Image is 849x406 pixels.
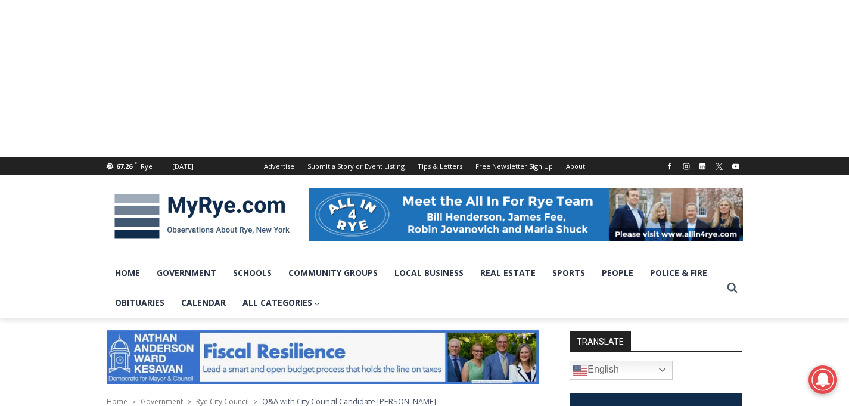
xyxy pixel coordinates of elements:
img: All in for Rye [309,188,743,241]
a: Local Business [386,258,472,288]
a: Advertise [257,157,301,175]
a: About [559,157,592,175]
a: Facebook [663,159,677,173]
a: Police & Fire [642,258,716,288]
a: YouTube [729,159,743,173]
a: Calendar [173,288,234,318]
a: Submit a Story or Event Listing [301,157,411,175]
a: Free Newsletter Sign Up [469,157,559,175]
span: All Categories [242,296,321,309]
a: Instagram [679,159,693,173]
a: Tips & Letters [411,157,469,175]
a: Real Estate [472,258,544,288]
a: Community Groups [280,258,386,288]
a: All Categories [234,288,329,318]
a: Government [148,258,225,288]
nav: Primary Navigation [107,258,722,318]
a: Obituaries [107,288,173,318]
img: en [573,363,587,377]
img: MyRye.com [107,185,297,247]
span: > [188,398,191,406]
a: Sports [544,258,593,288]
nav: Secondary Navigation [257,157,592,175]
div: Rye [141,161,153,172]
a: People [593,258,642,288]
div: [DATE] [172,161,194,172]
a: Linkedin [695,159,710,173]
strong: TRANSLATE [570,331,631,351]
a: English [570,361,673,380]
span: 67.26 [116,162,132,171]
span: > [254,398,257,406]
a: Schools [225,258,280,288]
button: View Search Form [722,277,743,299]
a: Home [107,258,148,288]
span: > [132,398,136,406]
span: F [134,160,137,166]
a: X [712,159,726,173]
